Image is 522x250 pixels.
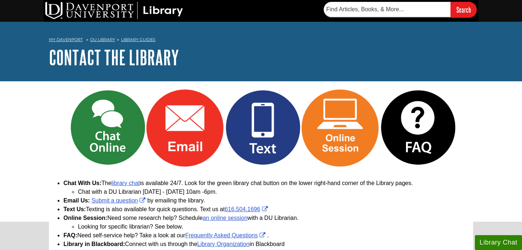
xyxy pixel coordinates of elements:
[324,2,477,17] form: Searches DU Library's articles, books, and more
[203,215,248,221] a: an online session
[324,2,451,17] input: Find Articles, Books, & More...
[45,2,183,19] img: DU Library
[63,197,90,204] b: Email Us:
[111,180,140,186] a: library chat
[146,89,224,167] img: Email
[49,35,473,46] nav: breadcrumb
[49,46,179,69] a: Contact the Library
[63,196,473,205] li: by emailing the library.
[63,215,107,221] strong: Online Session:
[475,235,522,250] button: Library Chat
[63,241,125,247] strong: Library in Blackboard:
[63,180,101,186] b: Chat With Us:
[78,222,473,231] li: Looking for specific librarian? See below.
[78,188,473,196] li: Chat with a DU Librarian [DATE] - [DATE] 10am -6pm.
[69,89,146,167] img: Chat
[224,89,302,167] img: Text
[63,232,77,238] strong: FAQ:
[91,197,147,204] a: Link opens in new window
[63,205,473,214] li: Texting is also available for quick questions. Text us at
[451,2,477,17] input: Search
[63,214,473,231] li: Need some research help? Schedule with a DU Librarian.
[395,124,457,130] a: Link opens in new window
[63,179,473,196] li: The is available 24/7. Look for the green library chat button on the lower right-hand corner of t...
[185,232,267,238] a: Link opens in new window
[197,241,249,247] a: Library Organization
[302,89,379,167] img: Online Session
[379,89,457,167] img: FAQ
[90,37,115,42] a: DU Library
[121,37,156,42] a: Library Guides
[225,206,270,212] a: Link opens in new window
[63,206,86,212] strong: Text Us:
[163,124,224,130] a: Link opens in new window
[63,231,473,240] li: Need self-service help? Take a look at our .
[49,37,83,43] a: My Davenport
[318,124,379,130] a: Link opens in new window
[63,240,473,249] li: Connect with us through the in Blackboard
